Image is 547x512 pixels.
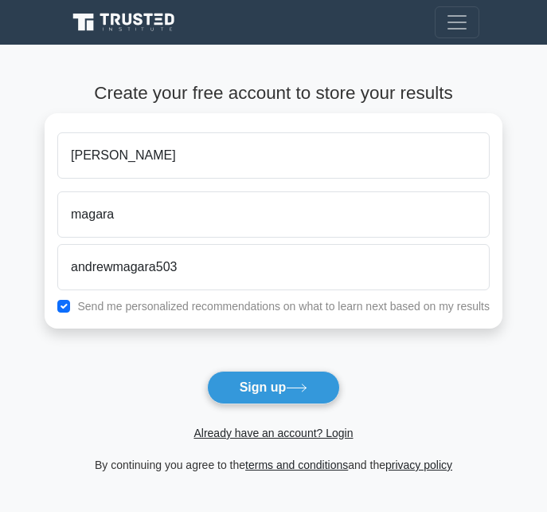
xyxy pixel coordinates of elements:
[35,455,512,475] div: By continuing you agree to the and the
[57,244,490,290] input: Email
[207,371,341,404] button: Sign up
[435,6,479,38] button: Toggle navigation
[385,459,452,471] a: privacy policy
[77,300,490,313] label: Send me personalized recommendations on what to learn next based on my results
[45,83,502,104] h4: Create your free account to store your results
[57,132,490,179] input: First name
[193,427,353,439] a: Already have an account? Login
[245,459,348,471] a: terms and conditions
[57,191,490,238] input: Last name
